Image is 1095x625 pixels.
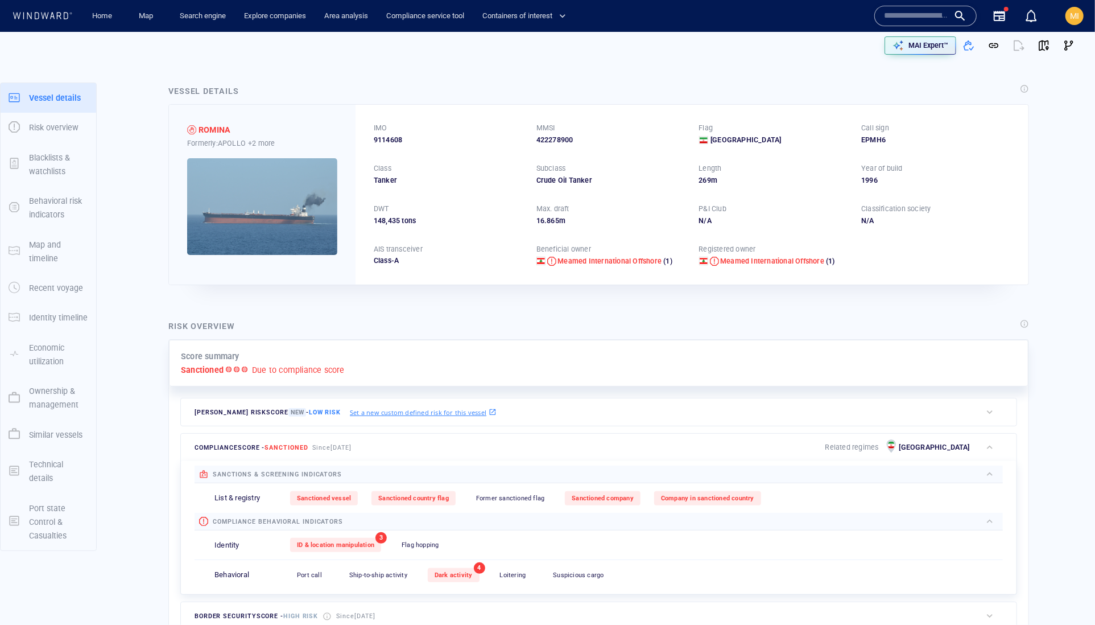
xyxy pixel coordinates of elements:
[29,91,81,105] p: Vessel details
[824,256,835,266] span: (1)
[662,256,672,266] span: (1)
[29,238,88,266] p: Map and timeline
[1,92,96,102] a: Vessel details
[699,216,848,226] div: N/A
[1024,9,1038,23] div: Notification center
[720,257,824,265] span: Meamed International Offshore
[374,135,402,145] span: 9114608
[181,363,224,377] p: Sanctioned
[1,348,96,359] a: Economic utilization
[908,40,948,51] p: MAI Expert™
[375,532,387,544] span: 3
[288,408,306,417] span: New
[699,123,713,133] p: Flag
[350,406,497,418] a: Set a new custom defined risk for this vessel
[374,175,523,186] div: Tanker
[313,444,352,451] span: Since [DATE]
[699,163,722,174] p: Length
[382,6,469,26] a: Compliance service tool
[29,121,78,134] p: Risk overview
[861,175,1010,186] div: 1996
[1,245,96,256] a: Map and timeline
[374,216,523,226] div: 148,435 tons
[349,571,407,579] span: Ship-to-ship activity
[134,6,162,26] a: Map
[187,137,337,149] div: Formerly: APOLLO
[435,571,473,579] span: Dark activity
[553,571,604,579] span: Suspicious cargo
[536,204,569,214] p: Max. draft
[1,392,96,403] a: Ownership & management
[1047,574,1086,616] iframe: Chat
[29,151,88,179] p: Blacklists & watchlists
[1,273,96,303] button: Recent voyage
[309,409,341,416] span: Low risk
[1,465,96,476] a: Technical details
[1,122,96,133] a: Risk overview
[547,216,559,225] span: 865
[195,444,308,451] span: compliance score -
[1,113,96,142] button: Risk overview
[29,384,88,412] p: Ownership & management
[214,493,260,504] p: List & registry
[825,442,879,453] p: Related regimes
[720,256,835,266] a: Meamed International Offshore (1)
[199,123,230,137] div: ROMINA
[478,6,576,26] button: Containers of interest
[861,216,1010,226] div: N/A
[29,428,82,442] p: Similar vessels
[536,244,591,254] p: Beneficial owner
[536,175,685,186] div: Crude Oil Tanker
[213,471,342,478] span: sanctions & screening indicators
[1,420,96,450] button: Similar vessels
[699,176,712,184] span: 269
[572,495,634,502] span: Sanctioned company
[297,571,322,579] span: Port call
[1,230,96,274] button: Map and timeline
[476,495,544,502] span: Former sanctioned flag
[130,6,166,26] button: Map
[402,541,439,549] span: Flag hopping
[1063,5,1086,27] button: MI
[374,244,423,254] p: AIS transceiver
[1,202,96,213] a: Behavioral risk indicators
[1,312,96,323] a: Identity timeline
[536,135,685,145] div: 422278900
[1,333,96,377] button: Economic utilization
[557,256,672,266] a: Meamed International Offshore (1)
[861,163,903,174] p: Year of build
[500,571,526,579] span: Loitering
[29,281,83,295] p: Recent voyage
[861,123,889,133] p: Call sign
[29,501,88,543] p: Port state Control & Casualties
[861,204,931,214] p: Classification society
[1,516,96,527] a: Port state Control & Casualties
[29,311,88,324] p: Identity timeline
[320,6,373,26] a: Area analysis
[214,540,239,551] p: Identity
[29,341,88,369] p: Economic utilization
[374,123,387,133] p: IMO
[536,163,566,174] p: Subclass
[536,123,555,133] p: MMSI
[1070,11,1079,20] span: MI
[710,135,781,145] span: [GEOGRAPHIC_DATA]
[1,303,96,332] button: Identity timeline
[861,135,1010,145] div: EPMH6
[544,216,547,225] span: .
[248,137,275,149] p: +2 more
[84,6,121,26] button: Home
[661,495,754,502] span: Company in sanctioned country
[175,6,230,26] a: Search engine
[239,6,311,26] a: Explore companies
[265,444,308,451] span: Sanctioned
[350,408,486,417] p: Set a new custom defined risk for this vessel
[88,6,117,26] a: Home
[474,562,485,574] span: 4
[981,33,1006,58] button: Get link
[29,458,88,486] p: Technical details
